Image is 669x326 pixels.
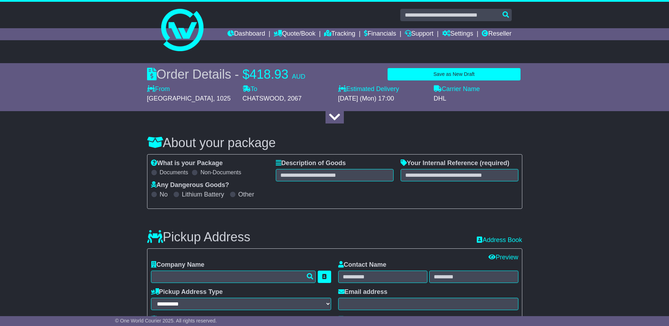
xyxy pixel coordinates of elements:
[364,28,396,40] a: Financials
[160,169,188,176] label: Documents
[151,315,203,323] label: Address Line 1
[160,191,168,199] label: No
[388,68,520,80] button: Save as New Draft
[182,191,224,199] label: Lithium Battery
[147,67,305,82] div: Order Details -
[401,159,510,167] label: Your Internal Reference (required)
[200,169,241,176] label: Non-Documents
[338,85,427,93] label: Estimated Delivery
[274,28,315,40] a: Quote/Book
[243,95,284,102] span: CHATSWOOD
[151,261,205,269] label: Company Name
[147,95,213,102] span: [GEOGRAPHIC_DATA]
[488,254,518,261] a: Preview
[338,95,427,103] div: [DATE] (Mon) 17:00
[243,67,250,81] span: $
[434,85,480,93] label: Carrier Name
[151,288,223,296] label: Pickup Address Type
[482,28,511,40] a: Reseller
[338,315,363,323] label: Phone
[442,28,473,40] a: Settings
[477,236,522,244] a: Address Book
[238,191,254,199] label: Other
[324,28,355,40] a: Tracking
[147,85,170,93] label: From
[250,67,288,81] span: 418.93
[338,288,388,296] label: Email address
[151,159,223,167] label: What is your Package
[276,159,346,167] label: Description of Goods
[284,95,302,102] span: , 2067
[227,28,265,40] a: Dashboard
[434,95,522,103] div: DHL
[338,261,387,269] label: Contact Name
[151,181,229,189] label: Any Dangerous Goods?
[405,28,433,40] a: Support
[213,95,231,102] span: , 1025
[147,136,522,150] h3: About your package
[243,85,257,93] label: To
[292,73,305,80] span: AUD
[115,318,217,324] span: © One World Courier 2025. All rights reserved.
[147,230,250,244] h3: Pickup Address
